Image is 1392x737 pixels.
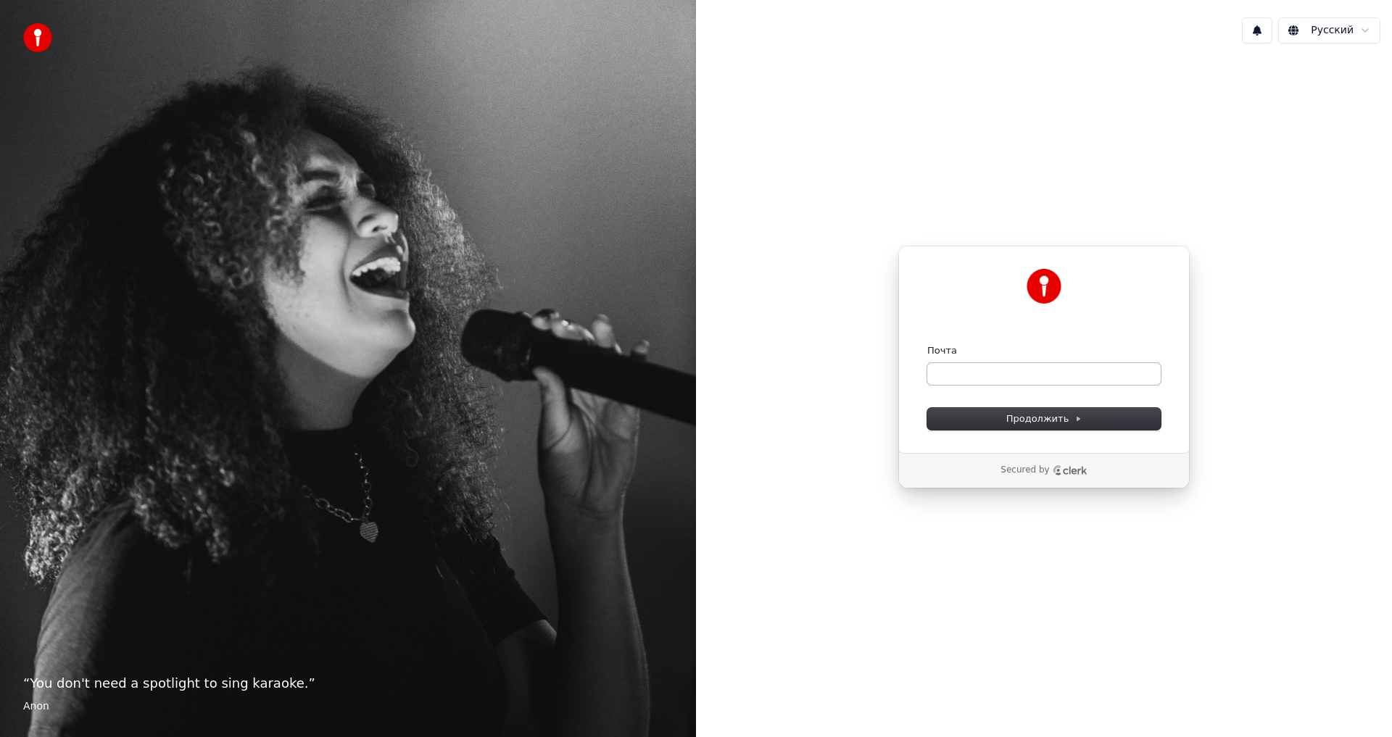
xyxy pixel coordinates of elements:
img: youka [23,23,52,52]
p: Secured by [1000,465,1049,476]
label: Почта [927,344,957,357]
button: Продолжить [927,408,1161,430]
img: Youka [1027,269,1061,304]
a: Clerk logo [1053,465,1087,475]
span: Продолжить [1006,412,1082,425]
p: “ You don't need a spotlight to sing karaoke. ” [23,673,673,694]
footer: Anon [23,699,673,714]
